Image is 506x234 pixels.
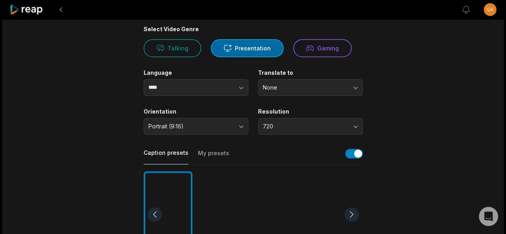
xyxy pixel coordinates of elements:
[258,69,363,76] label: Translate to
[148,123,232,130] span: Portrait (9:16)
[144,108,248,115] label: Orientation
[211,39,284,57] button: Presentation
[258,79,363,96] button: None
[144,118,248,135] button: Portrait (9:16)
[198,149,229,164] button: My presets
[144,39,201,57] button: Talking
[479,207,498,226] div: Open Intercom Messenger
[293,39,352,57] button: Gaming
[144,26,363,33] div: Select Video Genre
[263,123,347,130] span: 720
[144,149,188,164] button: Caption presets
[258,118,363,135] button: 720
[144,69,248,76] label: Language
[258,108,363,115] label: Resolution
[263,84,347,91] span: None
